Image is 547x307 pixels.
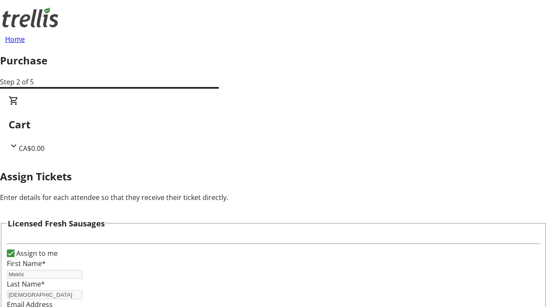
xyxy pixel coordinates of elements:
label: Assign to me [15,248,58,258]
div: CartCA$0.00 [9,96,538,153]
span: CA$0.00 [19,144,44,153]
label: First Name* [7,259,46,268]
label: Last Name* [7,279,45,289]
h3: Licensed Fresh Sausages [8,217,105,229]
h2: Cart [9,117,538,132]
